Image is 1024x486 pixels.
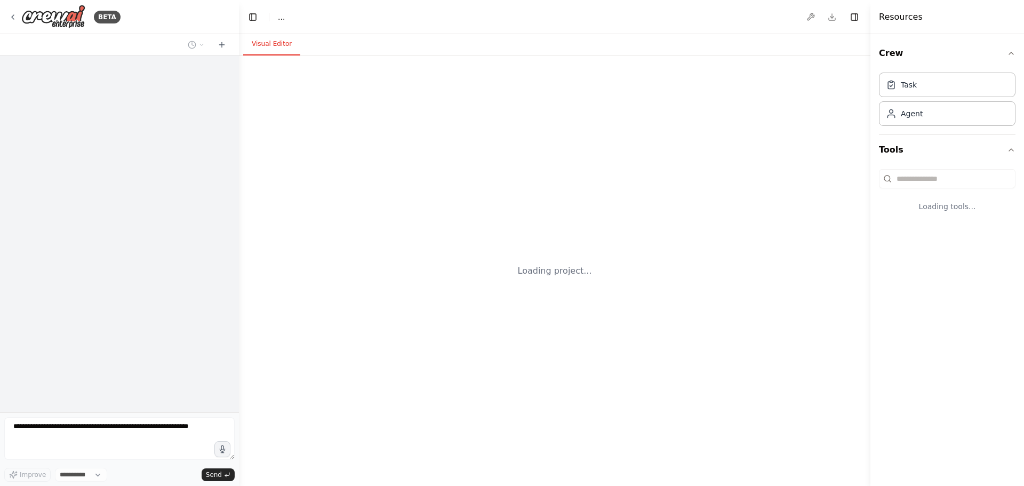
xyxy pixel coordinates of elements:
[879,68,1015,134] div: Crew
[901,79,917,90] div: Task
[278,12,285,22] span: ...
[183,38,209,51] button: Switch to previous chat
[879,193,1015,220] div: Loading tools...
[206,471,222,479] span: Send
[847,10,862,25] button: Hide right sidebar
[901,108,923,119] div: Agent
[879,135,1015,165] button: Tools
[213,38,230,51] button: Start a new chat
[879,165,1015,229] div: Tools
[94,11,121,23] div: BETA
[518,265,592,277] div: Loading project...
[245,10,260,25] button: Hide left sidebar
[214,441,230,457] button: Click to speak your automation idea
[20,471,46,479] span: Improve
[879,38,1015,68] button: Crew
[243,33,300,55] button: Visual Editor
[278,12,285,22] nav: breadcrumb
[21,5,85,29] img: Logo
[4,468,51,482] button: Improve
[879,11,923,23] h4: Resources
[202,468,235,481] button: Send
